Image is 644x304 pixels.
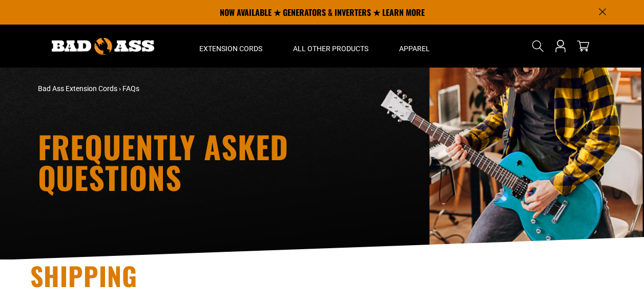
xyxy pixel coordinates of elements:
[38,84,117,93] a: Bad Ass Extension Cords
[38,131,412,192] h1: Frequently Asked Questions
[399,44,430,53] span: Apparel
[52,38,154,55] img: Bad Ass Extension Cords
[293,44,368,53] span: All Other Products
[530,38,546,54] summary: Search
[122,84,139,93] span: FAQs
[119,84,121,93] span: ›
[38,83,412,94] nav: breadcrumbs
[199,44,262,53] span: Extension Cords
[30,256,138,294] span: Shipping
[184,25,278,68] summary: Extension Cords
[384,25,445,68] summary: Apparel
[278,25,384,68] summary: All Other Products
